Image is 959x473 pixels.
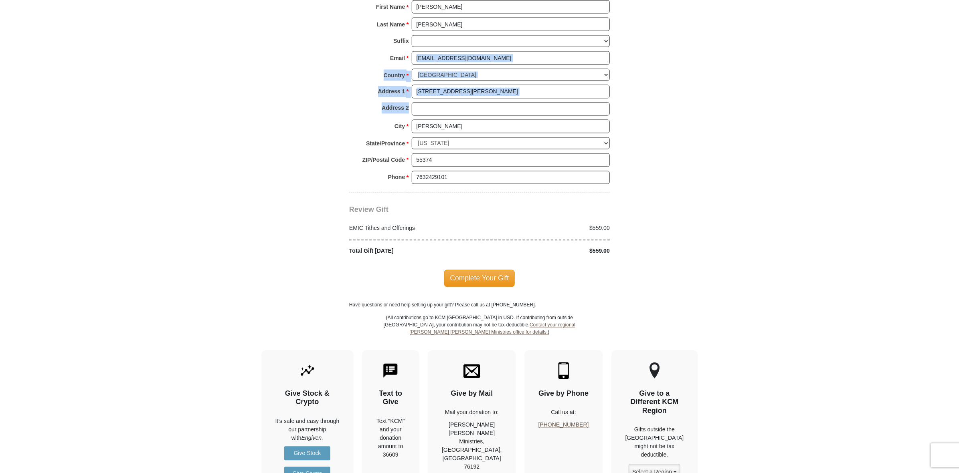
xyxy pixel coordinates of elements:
h4: Give Stock & Crypto [275,390,340,407]
p: It's safe and easy through our partnership with [275,417,340,443]
strong: Phone [388,172,405,183]
strong: Email [390,52,405,64]
p: [PERSON_NAME] [PERSON_NAME] Ministries, [GEOGRAPHIC_DATA], [GEOGRAPHIC_DATA] 76192 [442,421,502,471]
a: [PHONE_NUMBER] [538,422,589,428]
strong: Suffix [393,35,409,46]
strong: Address 1 [378,86,405,97]
strong: Country [384,70,405,81]
p: Have questions or need help setting up your gift? Please call us at [PHONE_NUMBER]. [349,302,610,309]
div: Total Gift [DATE] [345,247,480,256]
img: envelope.svg [463,362,480,379]
strong: ZIP/Postal Code [362,155,405,166]
span: Review Gift [349,206,388,214]
strong: State/Province [366,138,405,149]
p: Gifts outside the [GEOGRAPHIC_DATA] might not be tax deductible. [625,426,684,459]
div: EMIC Tithes and Offerings [345,224,480,233]
img: text-to-give.svg [382,362,399,379]
i: Engiven. [301,435,323,441]
strong: City [395,121,405,132]
span: Complete Your Gift [444,270,515,287]
strong: Last Name [377,19,405,30]
p: (All contributions go to KCM [GEOGRAPHIC_DATA] in USD. If contributing from outside [GEOGRAPHIC_D... [383,314,576,350]
div: $559.00 [479,247,614,256]
h4: Text to Give [376,390,406,407]
img: give-by-stock.svg [299,362,316,379]
p: Call us at: [538,409,589,417]
a: Give Stock [284,447,330,461]
img: mobile.svg [555,362,572,379]
p: Mail your donation to: [442,409,502,417]
div: Text "KCM" and your donation amount to 36609 [376,417,406,459]
h4: Give to a Different KCM Region [625,390,684,416]
h4: Give by Mail [442,390,502,399]
h4: Give by Phone [538,390,589,399]
strong: First Name [376,1,405,12]
a: Contact your regional [PERSON_NAME] [PERSON_NAME] Ministries office for details. [409,322,575,335]
div: $559.00 [479,224,614,233]
strong: Address 2 [382,103,409,114]
img: other-region [649,362,660,379]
